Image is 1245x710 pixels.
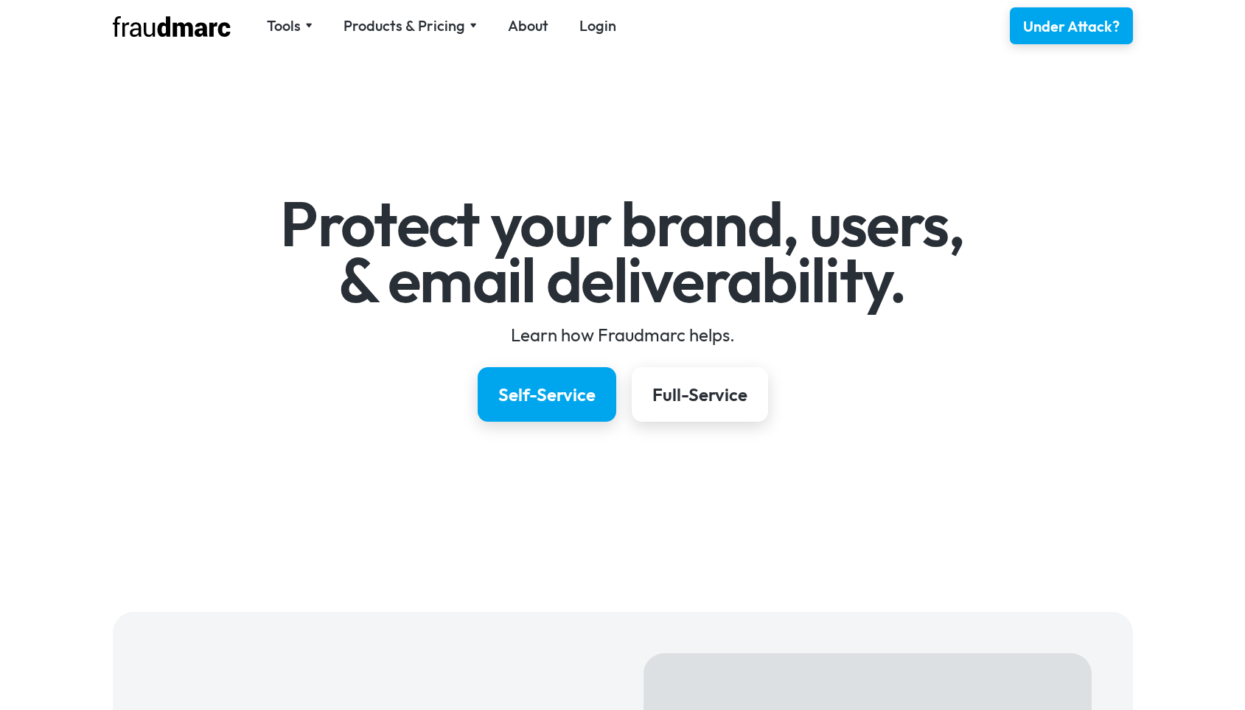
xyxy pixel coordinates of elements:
div: Learn how Fraudmarc helps. [195,323,1050,347]
a: Self-Service [478,367,616,422]
a: Login [579,15,616,36]
h1: Protect your brand, users, & email deliverability. [195,196,1050,307]
div: Self-Service [498,383,596,406]
a: Full-Service [632,367,768,422]
div: Under Attack? [1023,16,1120,37]
div: Full-Service [652,383,747,406]
div: Products & Pricing [343,15,465,36]
div: Products & Pricing [343,15,477,36]
a: About [508,15,548,36]
a: Under Attack? [1010,7,1133,44]
div: Tools [267,15,313,36]
div: Tools [267,15,301,36]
